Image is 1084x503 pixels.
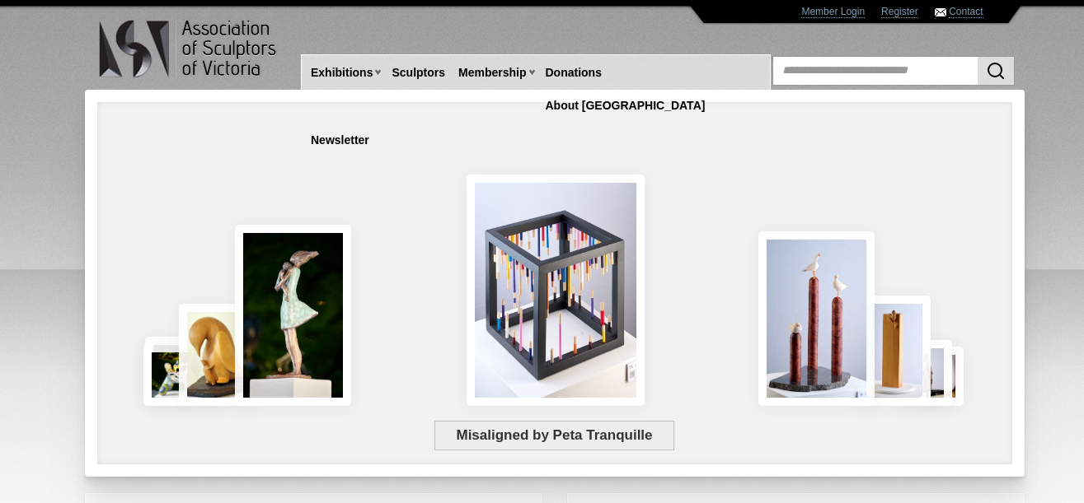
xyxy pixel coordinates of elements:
[452,58,533,88] a: Membership
[235,225,352,406] img: Connection
[539,91,712,121] a: About [GEOGRAPHIC_DATA]
[856,296,931,406] img: Little Frog. Big Climb
[304,125,376,156] a: Newsletter
[949,6,983,18] a: Contact
[986,61,1006,81] img: Search
[304,58,379,88] a: Exhibitions
[434,421,674,450] span: Misaligned by Peta Tranquille
[385,58,452,88] a: Sculptors
[881,6,918,18] a: Register
[539,58,608,88] a: Donations
[801,6,865,18] a: Member Login
[467,175,645,406] img: Misaligned
[98,16,279,82] img: logo.png
[935,8,946,16] img: Contact ASV
[758,231,875,406] img: Rising Tides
